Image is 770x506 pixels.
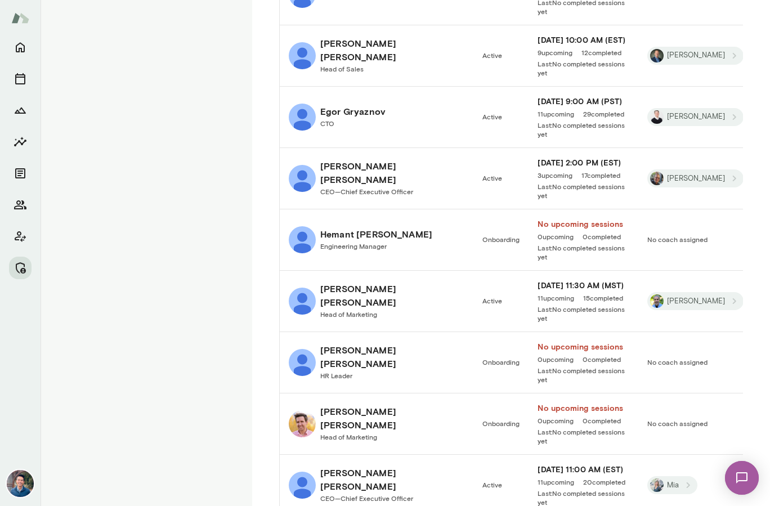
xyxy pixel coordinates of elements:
span: Onboarding [482,235,520,243]
a: [DATE] 11:00 AM (EST) [538,464,629,475]
button: Insights [9,131,32,153]
a: Last:No completed sessions yet [538,59,629,77]
span: CTO [320,119,334,127]
span: Active [482,481,502,489]
img: Eleanor Treharne-Jones [289,165,316,192]
span: Last: No completed sessions yet [538,120,629,138]
img: Kendall Lovett [289,410,316,437]
a: Drew Stark[PERSON_NAME] [PERSON_NAME]Head of Sales [289,37,464,75]
div: Steve Oliver[PERSON_NAME] [647,169,744,187]
img: Drew Stark [289,42,316,69]
img: Katie Peterson [289,349,316,376]
h6: Hemant [PERSON_NAME] [320,227,432,241]
h6: [PERSON_NAME] [PERSON_NAME] [320,343,464,370]
span: Last: No completed sessions yet [538,427,629,445]
img: Jesse McCabe [289,288,316,315]
span: Active [482,51,502,59]
h6: [PERSON_NAME] [PERSON_NAME] [320,37,464,64]
h6: Egor Gryaznov [320,105,386,118]
span: 15 completed [583,293,623,302]
span: 29 completed [583,109,624,118]
span: 0 upcoming [538,355,574,364]
span: Last: No completed sessions yet [538,366,629,384]
a: Kendall Lovett[PERSON_NAME] [PERSON_NAME]Head of Marketing [289,405,464,443]
span: 11 upcoming [538,293,574,302]
img: Egor Gryaznov [289,104,316,131]
span: Last: No completed sessions yet [538,243,629,261]
img: Mia Lewin [650,478,664,492]
span: Head of Marketing [320,433,377,441]
span: HR Leader [320,371,352,379]
img: Dustin Lucien [650,110,664,124]
a: 11upcoming [538,293,574,302]
a: [DATE] 9:00 AM (PST) [538,96,629,107]
img: Michael Alden [650,49,664,62]
img: Kyle Kirwan [289,472,316,499]
a: 9upcoming [538,48,572,57]
h6: [PERSON_NAME] [PERSON_NAME] [320,405,464,432]
button: Client app [9,225,32,248]
button: Growth Plan [9,99,32,122]
a: No upcoming sessions [538,341,629,352]
a: Last:No completed sessions yet [538,243,629,261]
span: CEO—Chief Executive Officer [320,494,413,502]
span: Engineering Manager [320,242,387,250]
div: Michael Alden[PERSON_NAME] [647,47,744,65]
a: No upcoming sessions [538,218,629,230]
span: 20 completed [583,477,625,486]
a: Last:No completed sessions yet [538,182,629,200]
a: 20completed [583,477,625,486]
a: 0upcoming [538,416,574,425]
span: [PERSON_NAME] [660,111,732,122]
span: [PERSON_NAME] [660,173,732,184]
span: 11 upcoming [538,109,574,118]
span: Active [482,113,502,120]
div: Mia LewinMia [647,476,697,494]
div: Dustin Lucien[PERSON_NAME] [647,108,744,126]
span: [PERSON_NAME] [660,296,732,307]
span: Active [482,297,502,305]
span: No coach assigned [647,358,708,366]
span: 0 completed [583,232,621,241]
span: CEO—Chief Executive Officer [320,187,413,195]
span: Last: No completed sessions yet [538,182,629,200]
span: Head of Sales [320,65,364,73]
a: 11upcoming [538,109,574,118]
h6: [PERSON_NAME] [PERSON_NAME] [320,282,464,309]
a: Last:No completed sessions yet [538,366,629,384]
img: Steve Oliver [650,172,664,185]
button: Documents [9,162,32,185]
div: Charles Silvestro[PERSON_NAME] [647,292,744,310]
span: Last: No completed sessions yet [538,59,629,77]
button: Home [9,36,32,59]
img: Hemant Bhonsle [289,226,316,253]
h6: [PERSON_NAME] [PERSON_NAME] [320,159,464,186]
a: 17completed [581,171,620,180]
a: No upcoming sessions [538,402,629,414]
a: Last:No completed sessions yet [538,427,629,445]
span: 0 completed [583,355,621,364]
h6: [PERSON_NAME] [PERSON_NAME] [320,466,464,493]
a: 0completed [583,355,621,364]
img: Alex Yu [7,470,34,497]
a: 0completed [583,232,621,241]
a: 0upcoming [538,232,574,241]
span: Onboarding [482,358,520,366]
span: 9 upcoming [538,48,572,57]
a: 29completed [583,109,624,118]
span: 12 completed [581,48,621,57]
span: 17 completed [581,171,620,180]
h6: [DATE] 10:00 AM (EST) [538,34,629,46]
h6: [DATE] 11:30 AM (MST) [538,280,629,291]
span: 3 upcoming [538,171,572,180]
a: Egor GryaznovEgor GryaznovCTO [289,104,464,131]
span: Head of Marketing [320,310,377,318]
h6: [DATE] 2:00 PM (EST) [538,157,629,168]
a: Hemant BhonsleHemant [PERSON_NAME]Engineering Manager [289,226,464,253]
a: 12completed [581,48,621,57]
span: No coach assigned [647,235,708,243]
